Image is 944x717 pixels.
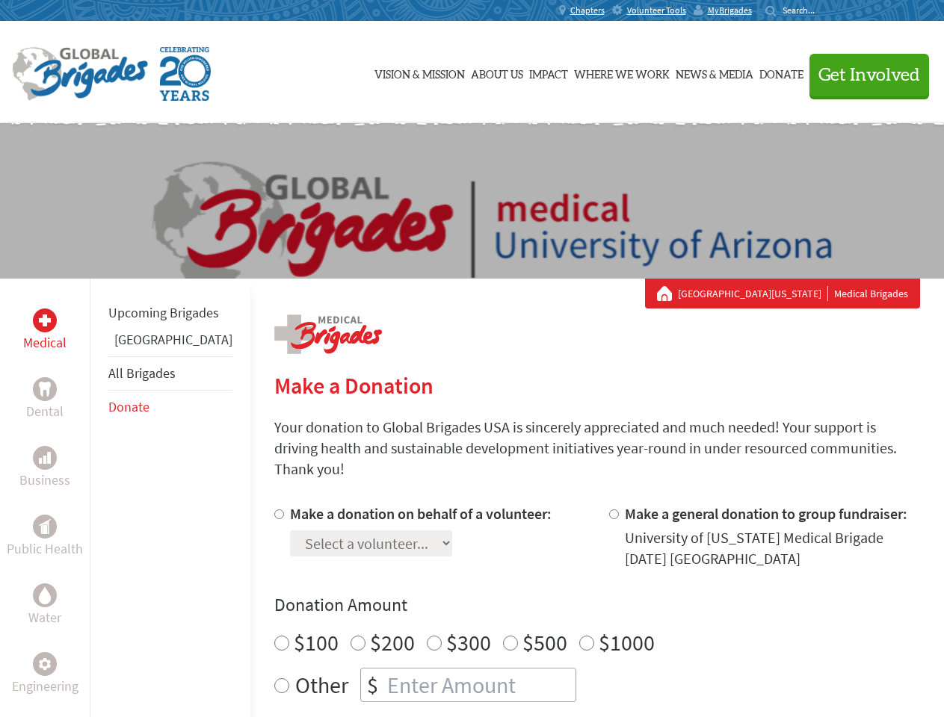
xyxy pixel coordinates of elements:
[108,304,219,321] a: Upcoming Brigades
[627,4,686,16] span: Volunteer Tools
[39,314,51,326] img: Medical
[114,331,232,348] a: [GEOGRAPHIC_DATA]
[708,4,752,16] span: MyBrigades
[574,35,670,110] a: Where We Work
[39,452,51,464] img: Business
[19,470,70,491] p: Business
[23,332,67,353] p: Medical
[7,515,83,559] a: Public HealthPublic Health
[28,583,61,628] a: WaterWater
[12,652,78,697] a: EngineeringEngineering
[274,593,920,617] h4: Donation Amount
[33,515,57,538] div: Public Health
[108,398,149,415] a: Donate
[108,364,176,382] a: All Brigades
[12,676,78,697] p: Engineering
[274,372,920,399] h2: Make a Donation
[809,54,929,96] button: Get Involved
[599,628,655,657] label: $1000
[108,329,232,356] li: Greece
[676,35,753,110] a: News & Media
[39,382,51,396] img: Dental
[26,401,64,422] p: Dental
[19,446,70,491] a: BusinessBusiness
[23,308,67,353] a: MedicalMedical
[33,446,57,470] div: Business
[374,35,465,110] a: Vision & Mission
[274,417,920,479] p: Your donation to Global Brigades USA is sincerely appreciated and much needed! Your support is dr...
[294,628,339,657] label: $100
[39,519,51,534] img: Public Health
[570,4,605,16] span: Chapters
[28,607,61,628] p: Water
[26,377,64,422] a: DentalDental
[384,668,576,701] input: Enter Amount
[33,377,57,401] div: Dental
[759,35,803,110] a: Donate
[657,286,908,301] div: Medical Brigades
[522,628,567,657] label: $500
[33,652,57,676] div: Engineering
[7,538,83,559] p: Public Health
[108,391,232,423] li: Donate
[274,314,382,354] img: logo-medical.png
[295,668,348,702] label: Other
[108,297,232,329] li: Upcoming Brigades
[108,356,232,391] li: All Brigades
[529,35,568,110] a: Impact
[370,628,415,657] label: $200
[625,504,907,523] label: Make a general donation to group fundraiser:
[12,47,148,101] img: Global Brigades Logo
[290,504,552,523] label: Make a donation on behalf of a volunteer:
[471,35,523,110] a: About Us
[678,286,828,301] a: [GEOGRAPHIC_DATA][US_STATE]
[33,583,57,607] div: Water
[625,527,920,569] div: University of [US_STATE] Medical Brigade [DATE] [GEOGRAPHIC_DATA]
[39,658,51,670] img: Engineering
[446,628,491,657] label: $300
[39,586,51,603] img: Water
[33,308,57,332] div: Medical
[361,668,384,701] div: $
[783,4,825,16] input: Search...
[818,66,920,84] span: Get Involved
[160,47,211,101] img: Global Brigades Celebrating 20 Years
